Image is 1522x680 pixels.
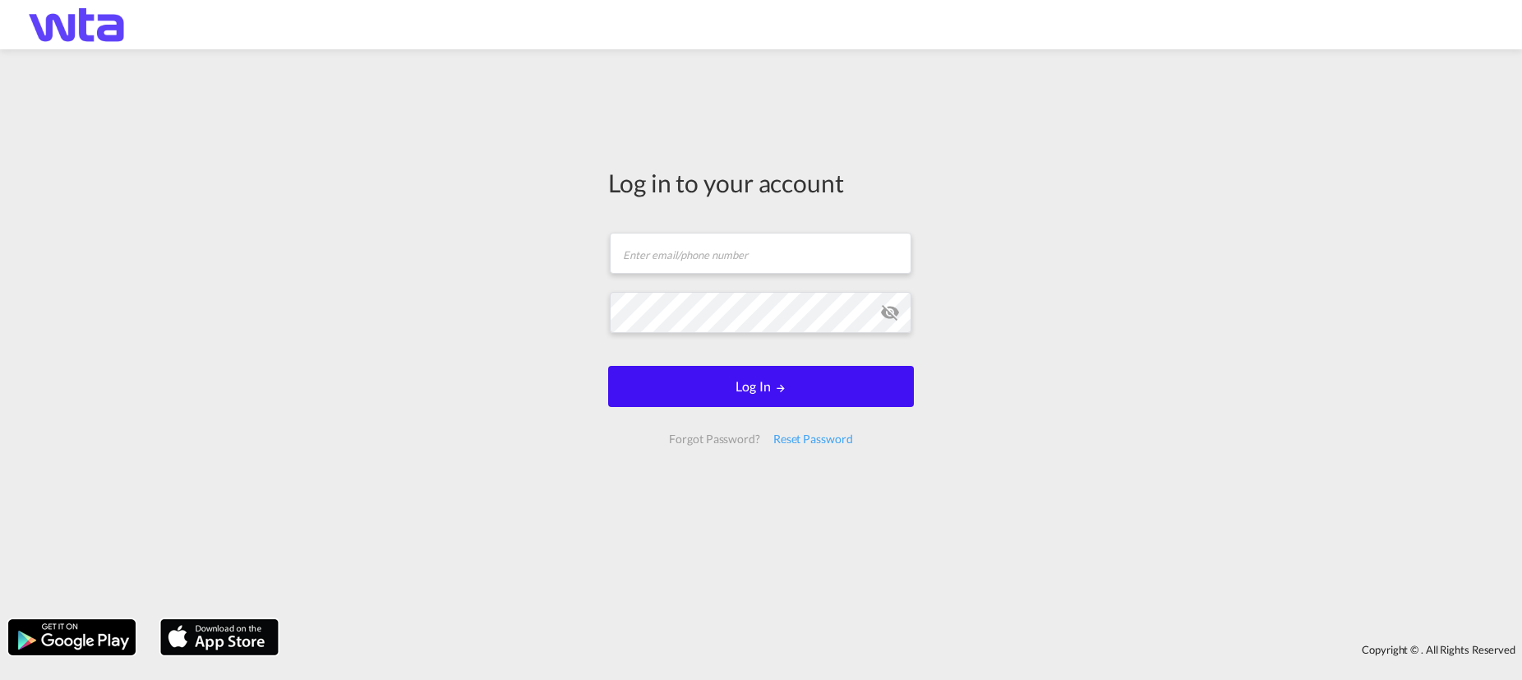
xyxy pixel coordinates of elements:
div: Reset Password [767,424,860,454]
md-icon: icon-eye-off [880,303,900,322]
input: Enter email/phone number [610,233,911,274]
img: bf843820205c11f09835497521dffd49.png [25,7,136,44]
div: Copyright © . All Rights Reserved [287,636,1522,664]
button: LOGIN [608,366,914,407]
div: Log in to your account [608,165,914,200]
div: Forgot Password? [662,424,766,454]
img: apple.png [159,618,280,657]
img: google.png [7,618,137,657]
